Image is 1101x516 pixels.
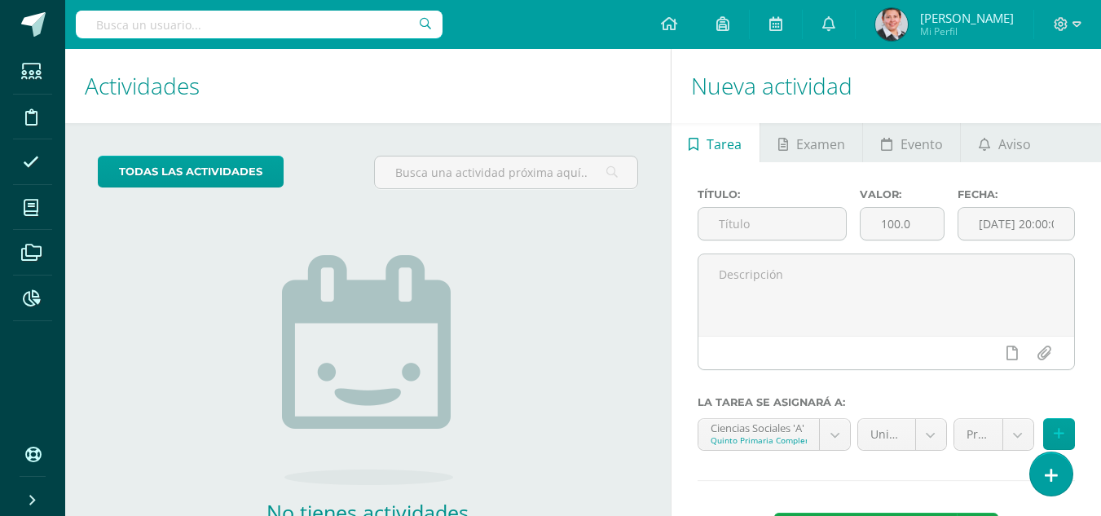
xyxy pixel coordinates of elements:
input: Busca una actividad próxima aquí... [375,157,636,188]
a: todas las Actividades [98,156,284,187]
label: Título: [698,188,848,201]
span: Examen [796,125,845,164]
span: Unidad 3 [870,419,903,450]
img: b82dc69c5426fd5f7fe4418bbe149562.png [875,8,908,41]
a: Aviso [961,123,1048,162]
label: Fecha: [958,188,1075,201]
input: Fecha de entrega [958,208,1074,240]
h1: Nueva actividad [691,49,1081,123]
span: [PERSON_NAME] [920,10,1014,26]
span: Aviso [998,125,1031,164]
label: La tarea se asignará a: [698,396,1075,408]
input: Puntos máximos [861,208,944,240]
div: Quinto Primaria Complementaria [711,434,807,446]
span: Evento [901,125,943,164]
input: Busca un usuario... [76,11,443,38]
span: Tarea [707,125,742,164]
a: Evento [863,123,960,162]
a: Examen [760,123,862,162]
input: Título [698,208,847,240]
h1: Actividades [85,49,651,123]
img: no_activities.png [282,255,453,485]
div: Ciencias Sociales 'A' [711,419,807,434]
a: Ciencias Sociales 'A'Quinto Primaria Complementaria [698,419,850,450]
span: Mi Perfil [920,24,1014,38]
a: Prueba Corta (10.0%) [954,419,1033,450]
a: Unidad 3 [858,419,946,450]
label: Valor: [860,188,945,201]
a: Tarea [672,123,760,162]
span: Prueba Corta (10.0%) [967,419,990,450]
